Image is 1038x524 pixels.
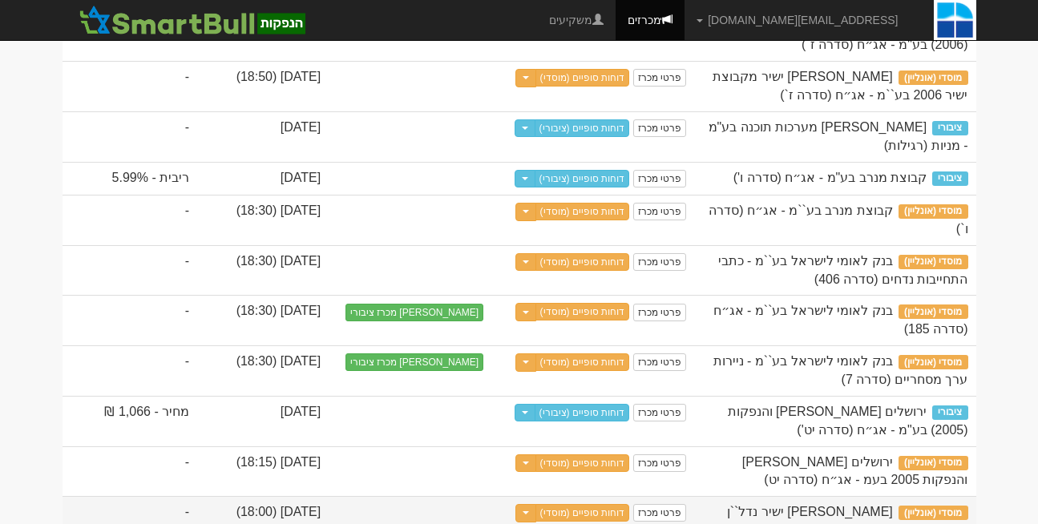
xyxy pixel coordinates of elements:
[535,454,630,472] a: דוחות סופיים (מוסדי)
[535,404,630,421] a: דוחות סופיים (ציבורי)
[197,446,329,497] td: [DATE] (18:15)
[63,345,198,396] td: -
[535,69,630,87] a: דוחות סופיים (מוסדי)
[718,254,968,286] span: בנק לאומי לישראל בע``מ - כתבי התחייבות נדחים (סדרה 406)
[345,304,483,321] button: [PERSON_NAME] מכרז ציבורי
[899,355,968,369] span: מוסדי (אונליין)
[899,456,968,470] span: מוסדי (אונליין)
[899,204,968,219] span: מוסדי (אונליין)
[197,396,329,446] td: [DATE]
[742,455,968,487] span: ירושלים מימון והנפקות 2005 בעמ - אג״ח (סדרה יט)
[633,304,686,321] a: פרטי מכרז
[633,253,686,271] a: פרטי מכרז
[63,111,198,162] td: -
[733,171,927,184] span: קבוצת מנרב בע"מ - אג״ח (סדרה ו')
[197,345,329,396] td: [DATE] (18:30)
[713,70,967,102] span: מימון ישיר מקבוצת ישיר 2006 בע``מ - אג״ח (סדרה ז`)
[899,506,968,520] span: מוסדי (אונליין)
[63,446,198,497] td: -
[633,203,686,220] a: פרטי מכרז
[63,162,198,195] td: ריבית - 5.99%
[535,119,630,137] a: דוחות סופיים (ציבורי)
[633,119,686,137] a: פרטי מכרז
[535,253,630,271] a: דוחות סופיים (מוסדי)
[535,203,630,220] a: דוחות סופיים (מוסדי)
[197,245,329,296] td: [DATE] (18:30)
[899,255,968,269] span: מוסדי (אונליין)
[932,171,967,186] span: ציבורי
[63,61,198,111] td: -
[633,404,686,421] a: פרטי מכרז
[197,61,329,111] td: [DATE] (18:50)
[197,162,329,195] td: [DATE]
[728,405,968,437] span: ירושלים מימון והנפקות (2005) בע"מ - אג״ח (סדרה יט')
[535,353,630,371] a: דוחות סופיים (מוסדי)
[197,111,329,162] td: [DATE]
[713,354,968,386] span: בנק לאומי לישראל בע``מ - ניירות ערך מסחריים (סדרה 7)
[535,170,630,187] a: דוחות סופיים (ציבורי)
[197,295,329,345] td: [DATE] (18:30)
[633,69,686,87] a: פרטי מכרז
[75,4,310,36] img: SmartBull Logo
[63,295,198,345] td: -
[535,504,630,522] a: דוחות סופיים (מוסדי)
[713,304,968,336] span: בנק לאומי לישראל בע``מ - אג״ח (סדרה 185)
[633,353,686,371] a: פרטי מכרז
[633,504,686,522] a: פרטי מכרז
[535,303,630,320] a: דוחות סופיים (מוסדי)
[899,71,968,85] span: מוסדי (אונליין)
[63,396,198,446] td: מחיר - 1,066 ₪
[899,304,968,319] span: מוסדי (אונליין)
[932,405,967,420] span: ציבורי
[932,121,967,135] span: ציבורי
[63,245,198,296] td: -
[709,120,968,152] span: אלעד מערכות תוכנה בע"מ - מניות (רגילות)
[633,454,686,472] a: פרטי מכרז
[633,170,686,187] a: פרטי מכרז
[345,353,483,371] button: [PERSON_NAME] מכרז ציבורי
[63,195,198,245] td: -
[709,204,967,236] span: קבוצת מנרב בע``מ - אג״ח (סדרה ו`)
[197,195,329,245] td: [DATE] (18:30)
